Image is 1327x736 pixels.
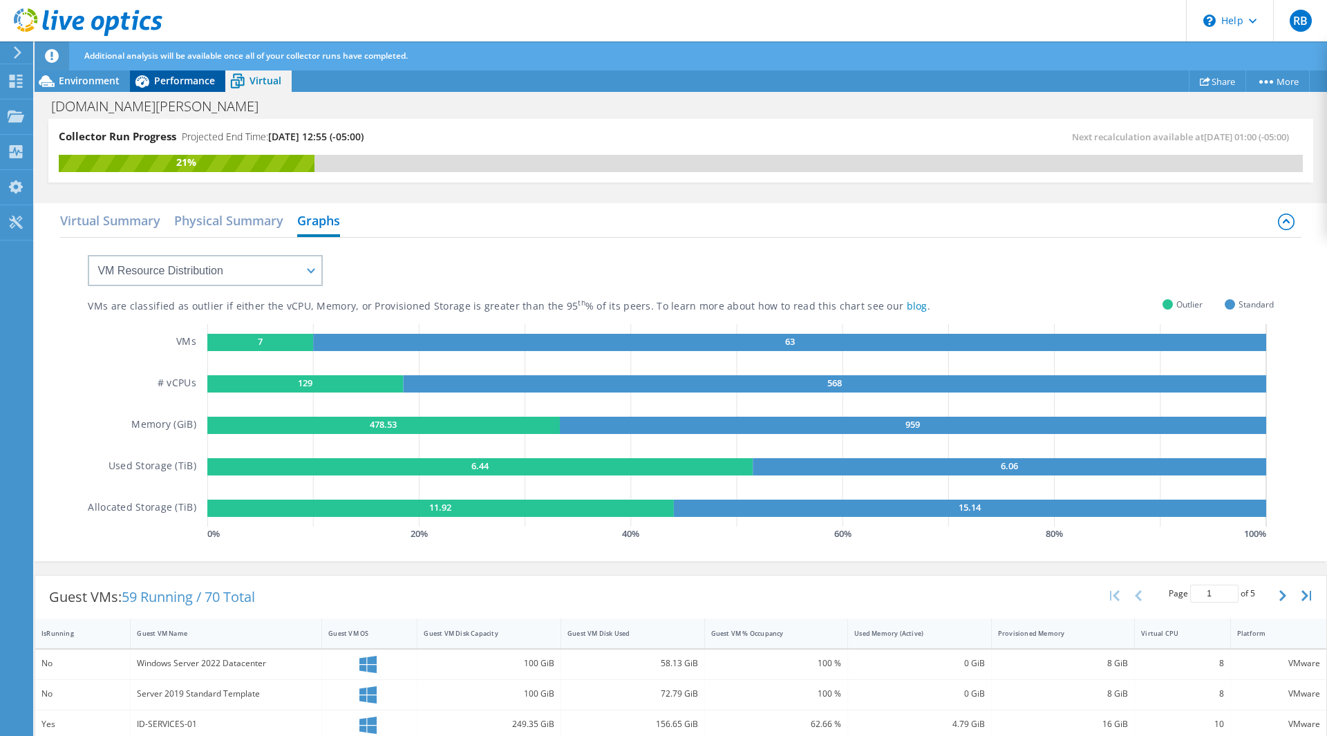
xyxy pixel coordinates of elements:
text: 11.92 [429,501,451,513]
div: 100 GiB [424,656,554,671]
span: Standard [1239,296,1274,312]
div: IsRunning [41,629,107,638]
text: 6.06 [1001,460,1018,472]
input: jump to page [1190,585,1239,603]
div: VMware [1237,717,1320,732]
span: Performance [154,74,215,87]
h5: Allocated Storage (TiB) [88,500,196,517]
span: Outlier [1176,296,1203,312]
div: VMs are classified as outlier if either the vCPU, Memory, or Provisioned Storage is greater than ... [88,300,999,313]
text: 100 % [1244,527,1266,540]
span: Page of [1169,585,1255,603]
text: 63 [784,335,794,348]
div: Provisioned Memory [998,629,1112,638]
text: 6.44 [471,460,489,472]
text: 15.14 [959,501,981,513]
div: 100 % [711,656,842,671]
div: 249.35 GiB [424,717,554,732]
div: Guest VM % Occupancy [711,629,825,638]
div: 10 [1141,717,1223,732]
div: Yes [41,717,124,732]
span: Environment [59,74,120,87]
div: 62.66 % [711,717,842,732]
div: Platform [1237,629,1304,638]
span: RB [1290,10,1312,32]
text: 60 % [834,527,851,540]
h1: [DOMAIN_NAME][PERSON_NAME] [45,99,280,114]
svg: \n [1203,15,1216,27]
h2: Virtual Summary [60,207,160,234]
text: 568 [827,377,842,389]
text: 20 % [411,527,428,540]
div: No [41,686,124,701]
div: VMware [1237,686,1320,701]
div: Guest VM Disk Capacity [424,629,538,638]
div: 100 % [711,686,842,701]
a: Share [1189,70,1246,92]
span: Next recalculation available at [1072,131,1296,143]
span: [DATE] 12:55 (-05:00) [268,130,364,143]
div: No [41,656,124,671]
text: 129 [298,377,312,389]
span: 59 Running / 70 Total [122,587,255,606]
div: 8 [1141,686,1223,701]
sup: th [578,298,585,308]
h5: Memory (GiB) [131,417,196,434]
h5: VMs [176,334,196,351]
a: More [1245,70,1310,92]
div: 16 GiB [998,717,1129,732]
div: 0 GiB [854,686,985,701]
svg: GaugeChartPercentageAxisTexta [207,527,1274,540]
div: Guest VM OS [328,629,394,638]
div: 8 [1141,656,1223,671]
span: 5 [1250,587,1255,599]
div: Used Memory (Active) [854,629,968,638]
h5: Used Storage (TiB) [109,458,196,475]
div: Guest VM Name [137,629,299,638]
h2: Graphs [297,207,340,237]
div: 72.79 GiB [567,686,698,701]
div: Guest VMs: [35,576,269,619]
text: 7 [258,335,263,348]
h2: Physical Summary [174,207,283,234]
span: Virtual [250,74,281,87]
div: 156.65 GiB [567,717,698,732]
h5: # vCPUs [158,375,196,393]
div: 8 GiB [998,656,1129,671]
div: Windows Server 2022 Datacenter [137,656,315,671]
div: Server 2019 Standard Template [137,686,315,701]
div: 8 GiB [998,686,1129,701]
span: Additional analysis will be available once all of your collector runs have completed. [84,50,408,62]
div: Virtual CPU [1141,629,1207,638]
div: 4.79 GiB [854,717,985,732]
div: Guest VM Disk Used [567,629,681,638]
text: 959 [905,418,920,431]
h4: Projected End Time: [182,129,364,144]
span: [DATE] 01:00 (-05:00) [1204,131,1289,143]
div: 58.13 GiB [567,656,698,671]
div: 100 GiB [424,686,554,701]
div: VMware [1237,656,1320,671]
text: 80 % [1046,527,1063,540]
div: 0 GiB [854,656,985,671]
a: blog [907,299,928,312]
div: 21% [59,155,314,170]
text: 40 % [622,527,639,540]
text: 478.53 [370,418,397,431]
text: 0 % [207,527,220,540]
div: ID-SERVICES-01 [137,717,315,732]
